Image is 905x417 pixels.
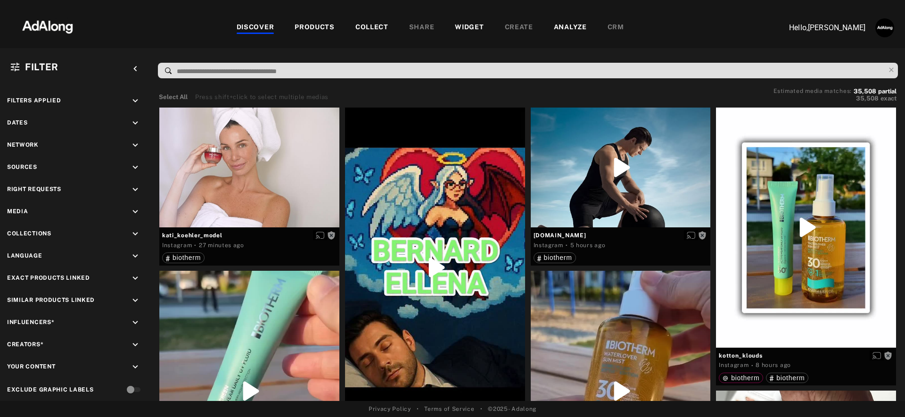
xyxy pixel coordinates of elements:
[6,12,89,40] img: 63233d7d88ed69de3c212112c67096b6.png
[770,375,805,381] div: biotherm
[534,241,563,250] div: Instagram
[355,22,388,33] div: COLLECT
[195,92,329,102] div: Press shift+click to select multiple medias
[130,229,140,239] i: keyboard_arrow_down
[884,352,892,359] span: Rights not requested
[199,242,244,249] time: 2025-09-09T09:36:12.000Z
[313,230,327,240] button: Enable diffusion on this media
[854,88,876,95] span: 35,508
[773,88,852,94] span: Estimated media matches:
[875,18,894,37] img: AATXAJzUJh5t706S9lc_3n6z7NVUglPkrjZIexBIJ3ug=s96-c
[856,95,879,102] span: 35,508
[731,374,759,382] span: biotherm
[7,297,95,303] span: Similar Products Linked
[723,375,759,381] div: biotherm
[7,119,28,126] span: Dates
[7,341,43,348] span: Creators*
[570,242,606,249] time: 2025-09-09T04:59:09.000Z
[162,231,337,240] span: kati_koehler_model
[409,22,435,33] div: SHARE
[130,362,140,372] i: keyboard_arrow_down
[194,242,197,249] span: ·
[7,186,61,192] span: Right Requests
[162,241,192,250] div: Instagram
[130,207,140,217] i: keyboard_arrow_down
[7,363,55,370] span: Your Content
[7,385,93,394] div: Exclude Graphic Labels
[7,97,61,104] span: Filters applied
[537,254,572,261] div: biotherm
[130,251,140,261] i: keyboard_arrow_down
[7,319,54,325] span: Influencers*
[684,230,698,240] button: Enable diffusion on this media
[719,361,749,369] div: Instagram
[534,231,708,240] span: [DOMAIN_NAME]
[480,405,483,413] span: •
[773,94,897,103] button: 35,508exact
[771,22,865,33] p: Hello, [PERSON_NAME]
[7,208,28,215] span: Media
[159,92,188,102] button: Select All
[873,16,897,40] button: Account settings
[130,317,140,328] i: keyboard_arrow_down
[566,242,568,249] span: ·
[130,184,140,195] i: keyboard_arrow_down
[719,351,893,360] span: kotton_klouds
[130,162,140,173] i: keyboard_arrow_down
[776,374,805,382] span: biotherm
[544,254,572,261] span: biotherm
[854,89,897,94] button: 35,508partial
[505,22,533,33] div: CREATE
[7,230,51,237] span: Collections
[7,164,37,170] span: Sources
[751,362,754,369] span: ·
[130,96,140,106] i: keyboard_arrow_down
[488,405,536,413] span: © 2025 - Adalong
[608,22,624,33] div: CRM
[295,22,335,33] div: PRODUCTS
[7,275,90,281] span: Exact Products Linked
[327,232,336,238] span: Rights not requested
[237,22,274,33] div: DISCOVER
[417,405,419,413] span: •
[756,362,791,368] time: 2025-09-09T02:09:25.000Z
[369,405,411,413] a: Privacy Policy
[698,232,707,238] span: Rights not requested
[455,22,484,33] div: WIDGET
[25,61,58,73] span: Filter
[130,118,140,128] i: keyboard_arrow_down
[130,140,140,150] i: keyboard_arrow_down
[130,64,140,74] i: keyboard_arrow_left
[424,405,474,413] a: Terms of Service
[173,254,201,261] span: biotherm
[554,22,587,33] div: ANALYZE
[870,350,884,360] button: Enable diffusion on this media
[130,273,140,284] i: keyboard_arrow_down
[130,295,140,306] i: keyboard_arrow_down
[7,142,39,148] span: Network
[166,254,201,261] div: biotherm
[130,340,140,350] i: keyboard_arrow_down
[7,252,42,259] span: Language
